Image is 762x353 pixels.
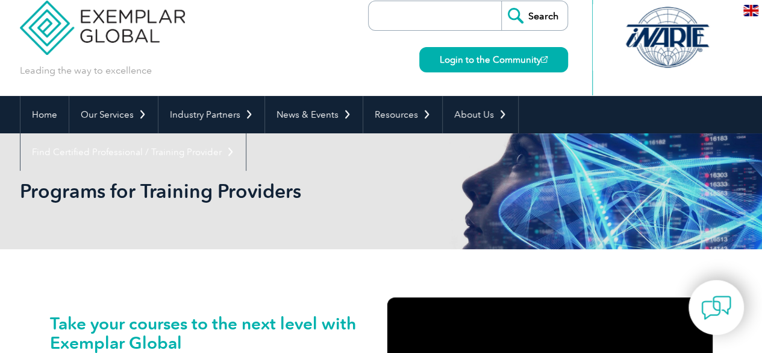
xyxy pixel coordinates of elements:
[20,96,69,133] a: Home
[443,96,518,133] a: About Us
[265,96,363,133] a: News & Events
[419,47,568,72] a: Login to the Community
[363,96,442,133] a: Resources
[20,64,152,77] p: Leading the way to excellence
[50,314,375,352] h2: Take your courses to the next level with Exemplar Global
[701,293,731,323] img: contact-chat.png
[158,96,264,133] a: Industry Partners
[20,182,526,201] h2: Programs for Training Providers
[20,133,246,171] a: Find Certified Professional / Training Provider
[501,1,567,30] input: Search
[743,5,758,16] img: en
[541,56,548,63] img: open_square.png
[69,96,158,133] a: Our Services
